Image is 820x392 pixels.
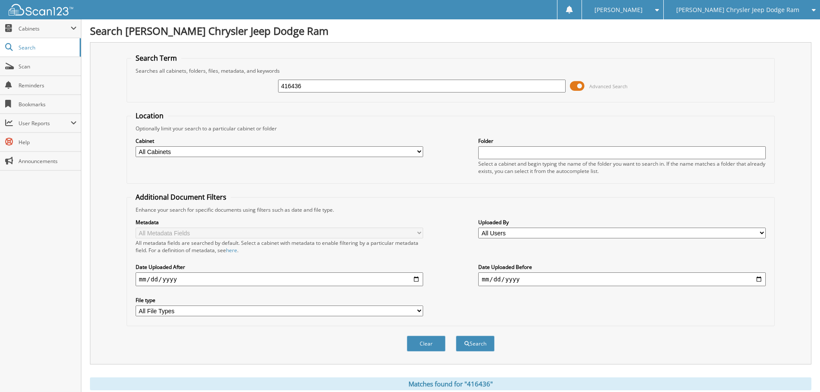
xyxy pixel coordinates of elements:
[131,53,181,63] legend: Search Term
[131,111,168,120] legend: Location
[19,82,77,89] span: Reminders
[478,160,766,175] div: Select a cabinet and begin typing the name of the folder you want to search in. If the name match...
[90,24,811,38] h1: Search [PERSON_NAME] Chrysler Jeep Dodge Ram
[478,272,766,286] input: end
[19,139,77,146] span: Help
[19,44,75,51] span: Search
[9,4,73,15] img: scan123-logo-white.svg
[136,219,423,226] label: Metadata
[131,206,770,213] div: Enhance your search for specific documents using filters such as date and file type.
[90,377,811,390] div: Matches found for "416436"
[676,7,799,12] span: [PERSON_NAME] Chrysler Jeep Dodge Ram
[478,263,766,271] label: Date Uploaded Before
[594,7,643,12] span: [PERSON_NAME]
[19,157,77,165] span: Announcements
[136,296,423,304] label: File type
[136,272,423,286] input: start
[131,125,770,132] div: Optionally limit your search to a particular cabinet or folder
[226,247,237,254] a: here
[407,336,446,352] button: Clear
[136,239,423,254] div: All metadata fields are searched by default. Select a cabinet with metadata to enable filtering b...
[19,120,71,127] span: User Reports
[478,219,766,226] label: Uploaded By
[19,63,77,70] span: Scan
[589,83,628,90] span: Advanced Search
[19,25,71,32] span: Cabinets
[478,137,766,145] label: Folder
[136,263,423,271] label: Date Uploaded After
[456,336,495,352] button: Search
[131,192,231,202] legend: Additional Document Filters
[131,67,770,74] div: Searches all cabinets, folders, files, metadata, and keywords
[136,137,423,145] label: Cabinet
[19,101,77,108] span: Bookmarks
